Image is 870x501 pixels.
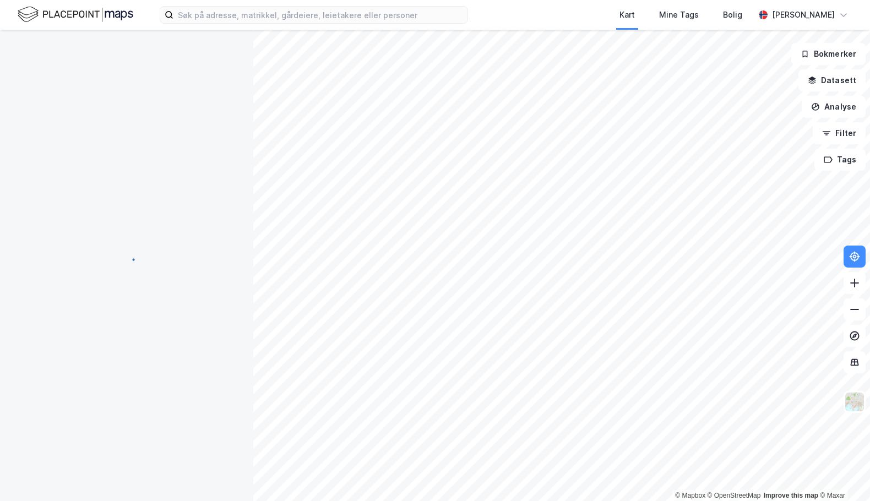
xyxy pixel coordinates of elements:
div: [PERSON_NAME] [772,8,835,21]
button: Tags [814,149,866,171]
div: Kontrollprogram for chat [815,448,870,501]
a: Mapbox [675,492,705,499]
img: logo.f888ab2527a4732fd821a326f86c7f29.svg [18,5,133,24]
div: Bolig [723,8,742,21]
a: Improve this map [764,492,818,499]
iframe: Chat Widget [815,448,870,501]
button: Filter [813,122,866,144]
div: Kart [619,8,635,21]
button: Datasett [798,69,866,91]
img: Z [844,391,865,412]
input: Søk på adresse, matrikkel, gårdeiere, leietakere eller personer [173,7,467,23]
img: spinner.a6d8c91a73a9ac5275cf975e30b51cfb.svg [118,250,135,268]
button: Bokmerker [791,43,866,65]
div: Mine Tags [659,8,699,21]
button: Analyse [802,96,866,118]
a: OpenStreetMap [708,492,761,499]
